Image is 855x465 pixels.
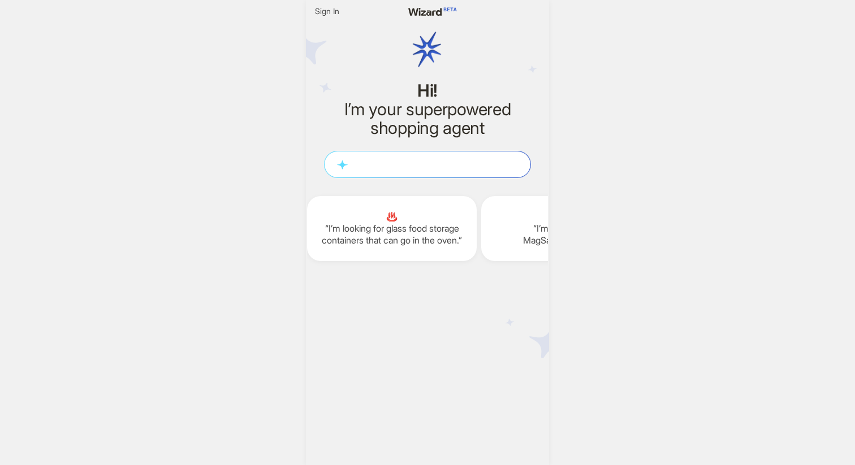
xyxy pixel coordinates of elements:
button: Sign In [310,5,344,18]
h2: I’m your superpowered shopping agent [324,100,531,137]
span: 🧲 [490,211,642,223]
h1: Hi! [324,81,531,100]
span: Sign In [315,6,339,16]
img: wizard logo [393,5,461,95]
q: I’m looking for glass food storage containers that can go in the oven. [316,223,468,246]
q: I’m looking for a MagSafe pop socket [490,223,642,246]
div: ♨️I’m looking for glass food storage containers that can go in the oven. [307,196,477,261]
div: 🧲I’m looking for a MagSafe pop socket [481,196,651,261]
span: ♨️ [316,211,468,223]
